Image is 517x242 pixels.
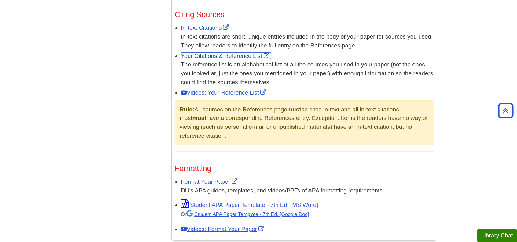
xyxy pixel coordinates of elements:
[181,24,230,31] a: Link opens in new window
[175,100,434,145] div: All sources on the References page be cited in-text and all in-text citations must have a corresp...
[180,106,194,113] strong: Rule:
[181,226,266,232] a: Link opens in new window
[181,186,434,195] div: DU's APA guides, templates, and videos/PPTs of APA formatting requirements.
[181,202,318,208] a: Link opens in new window
[193,115,207,121] strong: must
[181,32,434,50] div: In-text citations are short, unique entries included in the body of your paper for sources you us...
[496,106,515,115] a: Back to Top
[186,211,309,217] a: Student APA Paper Template - 7th Ed. [Google Doc]
[181,53,271,59] a: Link opens in new window
[181,60,434,87] div: The reference list is an alphabetical list of all the sources you used in your paper (not the one...
[175,164,434,173] h3: Formatting
[181,211,309,217] small: Or
[181,178,239,185] a: Link opens in new window
[287,106,301,113] strong: must
[175,10,434,19] h3: Citing Sources
[477,229,517,242] button: Library Chat
[181,89,268,96] a: Link opens in new window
